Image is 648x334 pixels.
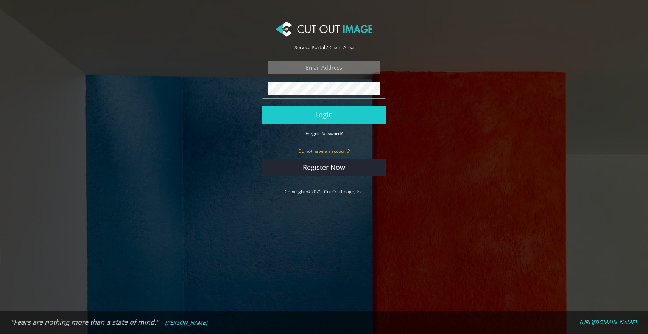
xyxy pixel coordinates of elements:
input: Email Address [268,61,380,74]
img: Cut Out Image [276,22,372,37]
em: -- [PERSON_NAME] [160,319,207,326]
small: Do not have an account? [298,148,350,154]
a: Register Now [262,159,386,176]
a: Copyright © 2025, Cut Out Image, Inc. [285,188,364,195]
a: Forgot Password? [305,130,343,137]
button: Login [262,106,386,124]
a: [URL][DOMAIN_NAME] [579,319,637,326]
span: Service Portal / Client Area [294,44,354,51]
em: “Fears are nothing more than a state of mind.” [11,317,159,326]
